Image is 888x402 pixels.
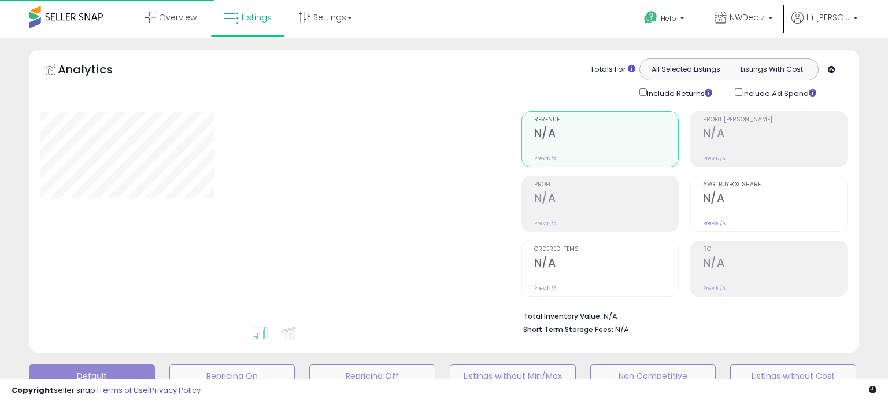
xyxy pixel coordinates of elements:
h2: N/A [534,127,678,142]
button: Repricing On [169,364,295,388]
h2: N/A [534,256,678,272]
button: Default [29,364,155,388]
span: N/A [615,324,629,335]
span: NWDealz [730,12,765,23]
span: Avg. Buybox Share [703,182,847,188]
h2: N/A [703,127,847,142]
h2: N/A [703,256,847,272]
strong: Copyright [12,385,54,396]
small: Prev: N/A [534,155,557,162]
span: Ordered Items [534,246,678,253]
a: Privacy Policy [150,385,201,396]
span: Help [661,13,676,23]
button: Listings without Min/Max [450,364,576,388]
span: Hi [PERSON_NAME] [806,12,850,23]
li: N/A [523,308,839,322]
h2: N/A [534,191,678,207]
a: Hi [PERSON_NAME] [791,12,858,38]
b: Short Term Storage Fees: [523,324,613,334]
span: Profit [534,182,678,188]
button: Repricing Off [309,364,435,388]
span: ROI [703,246,847,253]
span: Listings [242,12,272,23]
div: Include Returns [631,86,726,99]
button: Listings without Cost [730,364,856,388]
button: Non Competitive [590,364,716,388]
h5: Analytics [58,61,135,80]
div: seller snap | | [12,385,201,396]
button: All Selected Listings [643,62,729,77]
span: Overview [159,12,197,23]
small: Prev: N/A [534,220,557,227]
a: Terms of Use [99,385,148,396]
small: Prev: N/A [703,155,726,162]
span: Profit [PERSON_NAME] [703,117,847,123]
b: Total Inventory Value: [523,311,602,321]
a: Help [635,2,696,38]
button: Listings With Cost [728,62,815,77]
small: Prev: N/A [534,285,557,292]
span: Revenue [534,117,678,123]
div: Include Ad Spend [726,86,835,99]
h2: N/A [703,191,847,207]
small: Prev: N/A [703,220,726,227]
i: Get Help [643,10,658,25]
div: Totals For [590,64,635,75]
small: Prev: N/A [703,285,726,292]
